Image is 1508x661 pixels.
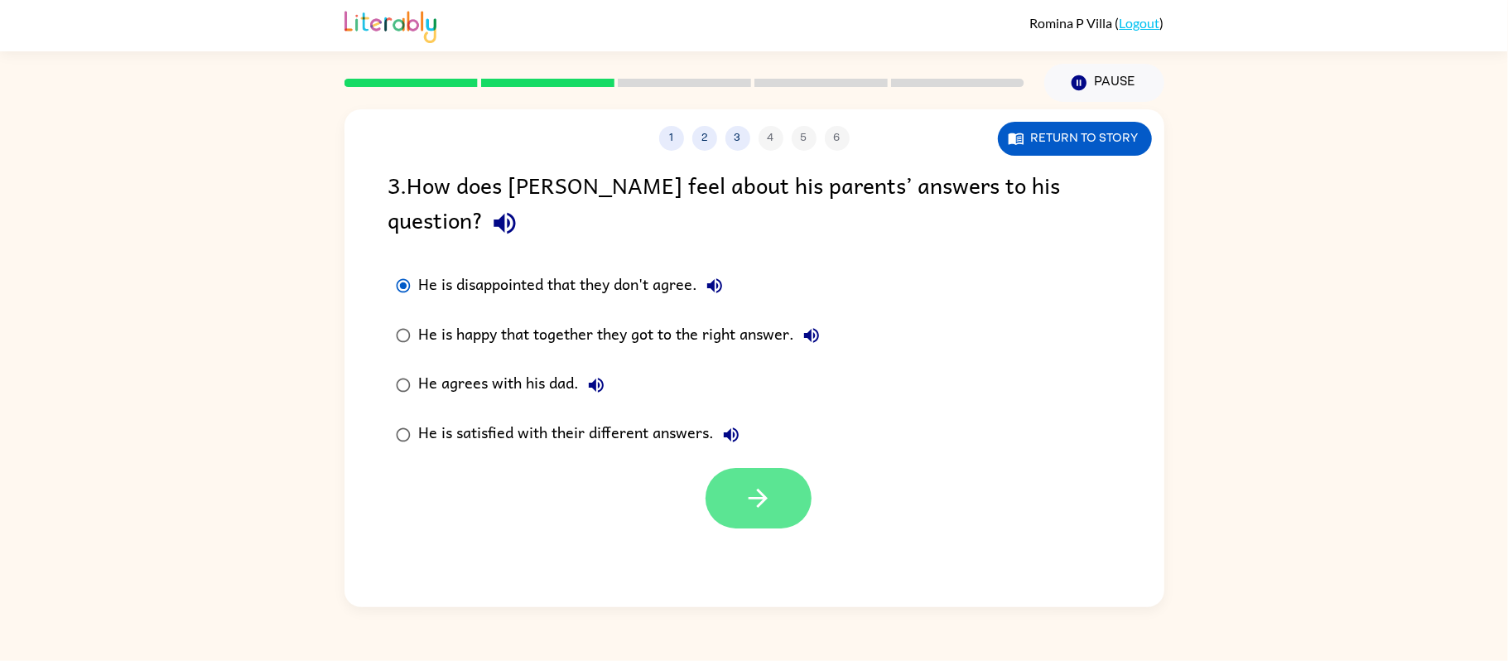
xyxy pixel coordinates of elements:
[659,126,684,151] button: 1
[692,126,717,151] button: 2
[725,126,750,151] button: 3
[419,269,731,302] div: He is disappointed that they don't agree.
[1030,15,1115,31] span: Romina P Villa
[419,418,748,451] div: He is satisfied with their different answers.
[580,369,613,402] button: He agrees with his dad.
[1044,64,1164,102] button: Pause
[344,7,436,43] img: Literably
[698,269,731,302] button: He is disappointed that they don't agree.
[795,319,828,352] button: He is happy that together they got to the right answer.
[1120,15,1160,31] a: Logout
[998,122,1152,156] button: Return to story
[419,369,613,402] div: He agrees with his dad.
[715,418,748,451] button: He is satisfied with their different answers.
[388,167,1120,244] div: 3 . How does [PERSON_NAME] feel about his parents’ answers to his question?
[1030,15,1164,31] div: ( )
[419,319,828,352] div: He is happy that together they got to the right answer.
